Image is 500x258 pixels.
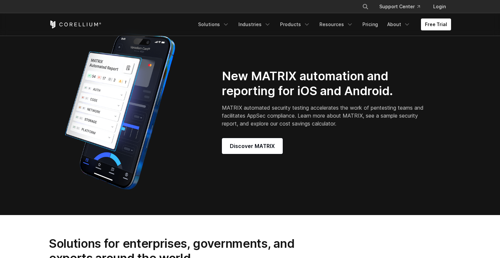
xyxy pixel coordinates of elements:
a: Support Center [374,1,425,13]
a: Products [276,18,314,30]
a: Pricing [358,18,382,30]
div: Navigation Menu [354,1,451,13]
img: Corellium_MATRIX_Hero_1_1x [49,29,191,194]
h2: New MATRIX automation and reporting for iOS and Android. [222,69,426,98]
a: Free Trial [421,18,451,30]
a: Industries [234,18,275,30]
p: MATRIX automated security testing accelerates the work of pentesting teams and facilitates AppSec... [222,104,426,128]
button: Search [359,1,371,13]
a: Corellium Home [49,20,102,28]
a: About [383,18,414,30]
span: Discover MATRIX [230,142,275,150]
a: Solutions [194,18,233,30]
a: Resources [315,18,357,30]
div: Navigation Menu [194,18,451,30]
a: Login [428,1,451,13]
a: Discover MATRIX [222,138,283,154]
